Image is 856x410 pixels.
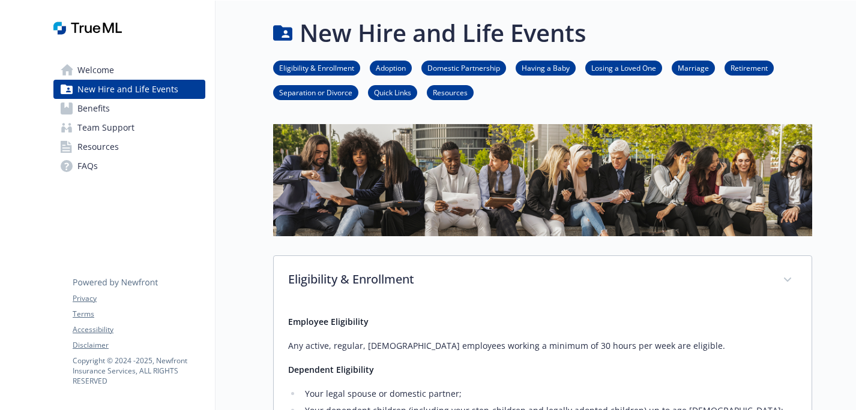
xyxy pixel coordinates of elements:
[288,364,374,375] strong: Dependent Eligibility
[288,316,369,327] strong: Employee Eligibility
[53,156,205,176] a: FAQs
[53,137,205,156] a: Resources
[73,355,205,386] p: Copyright © 2024 - 2025 , Newfront Insurance Services, ALL RIGHTS RESERVED
[53,61,205,80] a: Welcome
[421,62,506,73] a: Domestic Partnership
[53,80,205,99] a: New Hire and Life Events
[77,137,119,156] span: Resources
[427,86,474,98] a: Resources
[73,309,205,319] a: Terms
[301,387,797,401] li: Your legal spouse or domestic partner;
[73,324,205,335] a: Accessibility
[73,293,205,304] a: Privacy
[53,99,205,118] a: Benefits
[672,62,715,73] a: Marriage
[273,62,360,73] a: Eligibility & Enrollment
[288,270,768,288] p: Eligibility & Enrollment
[77,99,110,118] span: Benefits
[516,62,576,73] a: Having a Baby
[368,86,417,98] a: Quick Links
[370,62,412,73] a: Adoption
[77,61,114,80] span: Welcome
[274,256,812,305] div: Eligibility & Enrollment
[288,339,797,353] p: Any active, regular, [DEMOGRAPHIC_DATA] employees working a minimum of 30 hours per week are elig...
[725,62,774,73] a: Retirement
[273,86,358,98] a: Separation or Divorce
[77,156,98,176] span: FAQs
[53,118,205,137] a: Team Support
[585,62,662,73] a: Losing a Loved One
[73,340,205,351] a: Disclaimer
[300,15,586,51] h1: New Hire and Life Events
[273,124,812,236] img: new hire page banner
[77,80,178,99] span: New Hire and Life Events
[77,118,134,137] span: Team Support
